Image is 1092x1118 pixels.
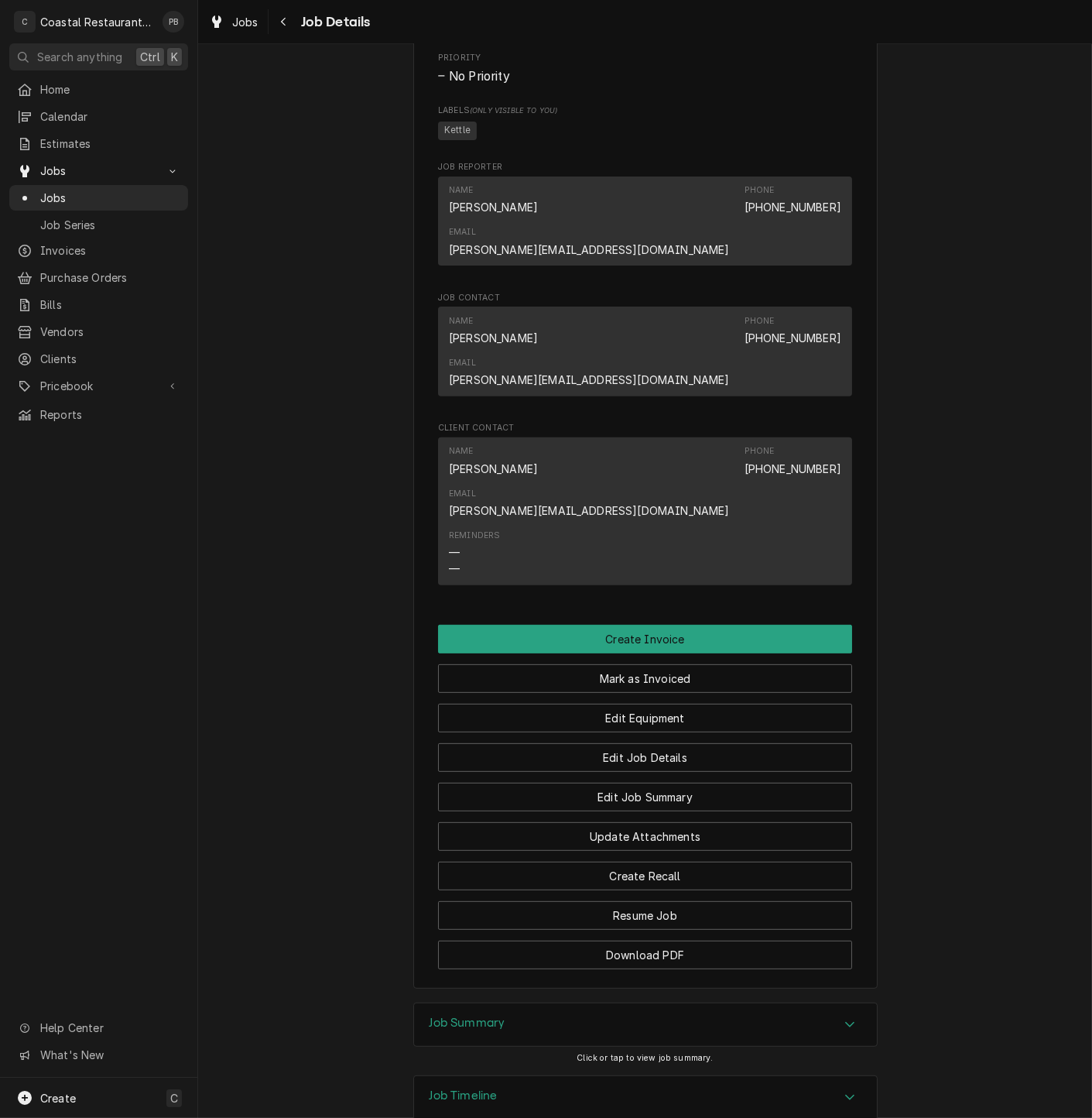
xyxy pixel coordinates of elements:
[414,1003,877,1047] button: Accordion Details Expand Trigger
[232,14,258,30] span: Jobs
[438,653,852,693] div: Button Group Row
[745,445,775,458] div: Phone
[9,185,188,211] a: Jobs
[40,217,180,233] span: Job Series
[438,732,852,772] div: Button Group Row
[9,346,188,372] a: Clients
[40,1020,179,1036] span: Help Center
[745,184,841,215] div: Phone
[40,297,180,313] span: Bills
[745,462,841,475] a: [PHONE_NUMBER]
[296,12,371,33] span: Job Details
[430,1089,498,1103] h3: Job Timeline
[449,226,730,257] div: Email
[745,331,841,345] a: [PHONE_NUMBER]
[745,315,775,328] div: Phone
[438,422,852,592] div: Client Contact
[9,1042,188,1068] a: Go to What's New
[449,373,730,386] a: [PERSON_NAME][EMAIL_ADDRESS][DOMAIN_NAME]
[9,238,188,263] a: Invoices
[203,9,265,35] a: Jobs
[438,822,852,851] button: Update Attachments
[745,201,841,214] a: [PHONE_NUMBER]
[449,315,474,328] div: Name
[40,1047,179,1063] span: What's New
[438,122,477,140] span: Kettle
[170,1090,178,1106] span: C
[40,81,180,98] span: Home
[438,664,852,693] button: Mark as Invoiced
[745,184,775,197] div: Phone
[438,783,852,811] button: Edit Job Summary
[438,119,852,142] span: [object Object]
[438,161,852,173] span: Job Reporter
[438,693,852,732] div: Button Group Row
[438,437,852,585] div: Contact
[438,862,852,890] button: Create Recall
[438,890,852,930] div: Button Group Row
[438,161,852,273] div: Job Reporter
[438,307,852,396] div: Contact
[272,9,296,34] button: Navigate back
[470,106,557,115] span: (Only Visible to You)
[449,445,474,458] div: Name
[449,445,538,476] div: Name
[40,14,154,30] div: Coastal Restaurant Repair
[40,135,180,152] span: Estimates
[449,461,538,477] div: [PERSON_NAME]
[449,184,538,215] div: Name
[449,357,730,388] div: Email
[430,1016,505,1031] h3: Job Summary
[438,292,852,403] div: Job Contact
[9,292,188,317] a: Bills
[9,158,188,183] a: Go to Jobs
[438,743,852,772] button: Edit Job Details
[438,177,852,273] div: Job Reporter List
[40,324,180,340] span: Vendors
[438,772,852,811] div: Button Group Row
[171,49,178,65] span: K
[438,941,852,969] button: Download PDF
[9,212,188,238] a: Job Series
[163,11,184,33] div: Phill Blush's Avatar
[449,488,476,500] div: Email
[438,625,852,969] div: Button Group
[40,242,180,259] span: Invoices
[449,315,538,346] div: Name
[438,67,852,86] span: Priority
[745,315,841,346] div: Phone
[9,131,188,156] a: Estimates
[438,292,852,304] span: Job Contact
[9,43,188,70] button: Search anythingCtrlK
[438,901,852,930] button: Resume Job
[438,851,852,890] div: Button Group Row
[9,1015,188,1041] a: Go to Help Center
[438,52,852,85] div: Priority
[449,330,538,346] div: [PERSON_NAME]
[449,226,476,238] div: Email
[40,163,157,179] span: Jobs
[9,402,188,427] a: Reports
[40,1092,76,1105] span: Create
[37,49,122,65] span: Search anything
[413,1003,878,1048] div: Job Summary
[449,243,730,256] a: [PERSON_NAME][EMAIL_ADDRESS][DOMAIN_NAME]
[438,105,852,142] div: [object Object]
[40,190,180,206] span: Jobs
[9,265,188,290] a: Purchase Orders
[438,177,852,266] div: Contact
[438,811,852,851] div: Button Group Row
[449,199,538,215] div: [PERSON_NAME]
[40,351,180,367] span: Clients
[40,378,157,394] span: Pricebook
[14,11,36,33] div: C
[438,437,852,592] div: Client Contact List
[449,530,500,542] div: Reminders
[438,105,852,117] span: Labels
[140,49,160,65] span: Ctrl
[414,1003,877,1047] div: Accordion Header
[438,67,852,86] div: No Priority
[449,488,730,519] div: Email
[438,52,852,64] span: Priority
[40,108,180,125] span: Calendar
